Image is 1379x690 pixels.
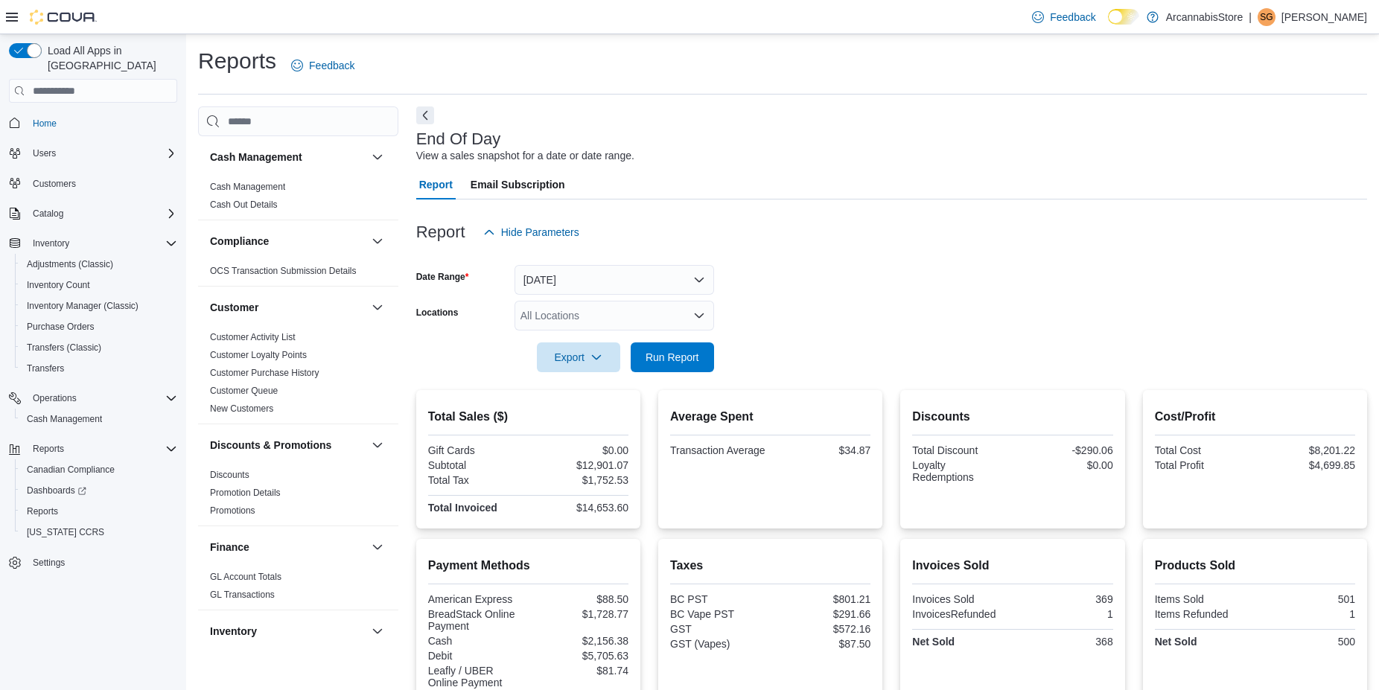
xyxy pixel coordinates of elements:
button: Catalog [27,205,69,223]
button: Hide Parameters [477,217,585,247]
div: American Express [428,593,526,605]
a: Reports [21,502,64,520]
a: Canadian Compliance [21,461,121,479]
span: Discounts [210,469,249,481]
span: Feedback [1050,10,1095,25]
h2: Payment Methods [428,557,628,575]
h3: Inventory [210,624,257,639]
strong: Total Invoiced [428,502,497,514]
div: Total Cost [1155,444,1252,456]
a: Customer Loyalty Points [210,350,307,360]
button: Open list of options [693,310,705,322]
div: $1,752.53 [531,474,628,486]
label: Date Range [416,271,469,283]
span: Inventory [33,237,69,249]
button: Discounts & Promotions [369,436,386,454]
button: Transfers (Classic) [15,337,183,358]
span: Inventory Manager (Classic) [21,297,177,315]
span: Customer Activity List [210,331,296,343]
span: Users [27,144,177,162]
span: Reports [27,505,58,517]
span: Operations [27,389,177,407]
span: New Customers [210,403,273,415]
button: Customers [3,173,183,194]
span: Settings [33,557,65,569]
div: Cash Management [198,178,398,220]
div: Subtotal [428,459,526,471]
a: Cash Management [21,410,108,428]
div: 501 [1258,593,1355,605]
button: Users [27,144,62,162]
div: Customer [198,328,398,424]
span: Inventory Count [21,276,177,294]
span: Operations [33,392,77,404]
button: Compliance [369,232,386,250]
div: Discounts & Promotions [198,466,398,526]
div: $88.50 [531,593,628,605]
div: Gift Cards [428,444,526,456]
div: $1,728.77 [531,608,628,620]
a: GL Transactions [210,590,275,600]
a: Customer Activity List [210,332,296,342]
div: GST [670,623,768,635]
a: Feedback [1026,2,1101,32]
div: Total Discount [912,444,1010,456]
button: Inventory [369,622,386,640]
span: Inventory Manager (Classic) [27,300,138,312]
div: Loyalty Redemptions [912,459,1010,483]
div: BreadStack Online Payment [428,608,526,632]
span: Dashboards [27,485,86,496]
a: New Customers [210,403,273,414]
span: Inventory Count [27,279,90,291]
button: Home [3,112,183,133]
a: GL Account Totals [210,572,281,582]
span: Export [546,342,611,372]
span: Adjustments (Classic) [27,258,113,270]
span: SG [1260,8,1273,26]
a: Feedback [285,51,360,80]
button: Compliance [210,234,366,249]
span: [US_STATE] CCRS [27,526,104,538]
button: Adjustments (Classic) [15,254,183,275]
h2: Taxes [670,557,870,575]
div: $2,156.38 [531,635,628,647]
div: $87.50 [774,638,871,650]
p: [PERSON_NAME] [1281,8,1367,26]
span: Settings [27,553,177,572]
button: Reports [15,501,183,522]
span: Reports [33,443,64,455]
h2: Average Spent [670,408,870,426]
h1: Reports [198,46,276,76]
button: Settings [3,552,183,573]
h2: Cost/Profit [1155,408,1355,426]
a: Transfers [21,360,70,377]
div: Invoices Sold [912,593,1010,605]
span: Customers [27,174,177,193]
span: Purchase Orders [27,321,95,333]
span: GL Account Totals [210,571,281,583]
span: Adjustments (Classic) [21,255,177,273]
span: Transfers (Classic) [27,342,101,354]
span: Cash Management [210,181,285,193]
span: Home [33,118,57,130]
a: Promotion Details [210,488,281,498]
a: Customer Queue [210,386,278,396]
div: BC Vape PST [670,608,768,620]
h3: Report [416,223,465,241]
div: Debit [428,650,526,662]
div: $572.16 [774,623,871,635]
span: Home [27,113,177,132]
span: Customer Purchase History [210,367,319,379]
div: GST (Vapes) [670,638,768,650]
span: Users [33,147,56,159]
h3: Customer [210,300,258,315]
div: $81.74 [531,665,628,677]
div: Finance [198,568,398,610]
h3: End Of Day [416,130,501,148]
button: [US_STATE] CCRS [15,522,183,543]
button: Operations [3,388,183,409]
button: Cash Management [15,409,183,429]
button: Discounts & Promotions [210,438,366,453]
span: Transfers [27,362,64,374]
